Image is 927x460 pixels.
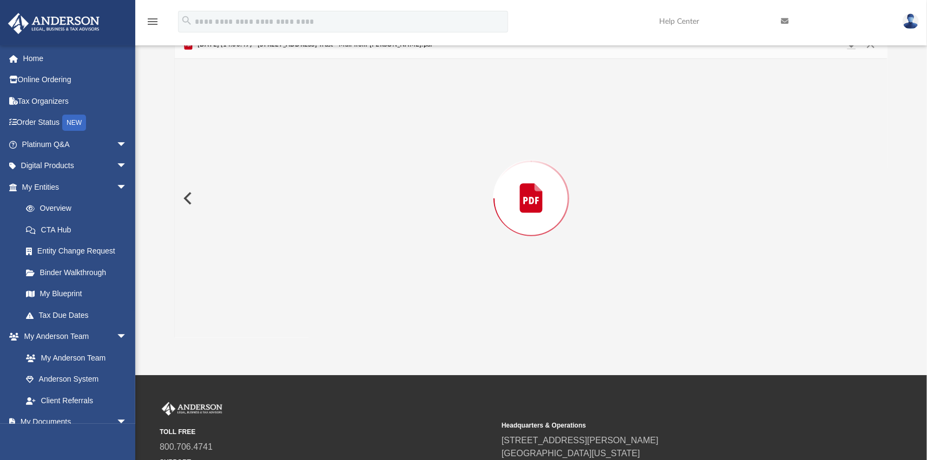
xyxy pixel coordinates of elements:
button: Previous File [175,183,199,214]
a: Tax Organizers [8,90,143,112]
i: menu [146,15,159,28]
a: Platinum Q&Aarrow_drop_down [8,134,143,155]
span: arrow_drop_down [116,134,138,156]
span: arrow_drop_down [116,176,138,198]
div: NEW [62,115,86,131]
a: My Anderson Teamarrow_drop_down [8,326,138,348]
img: Anderson Advisors Platinum Portal [160,402,225,416]
a: My Entitiesarrow_drop_down [8,176,143,198]
a: Tax Due Dates [15,304,143,326]
img: User Pic [903,14,919,29]
div: Preview [175,31,887,338]
span: arrow_drop_down [116,326,138,348]
a: Order StatusNEW [8,112,143,134]
a: Entity Change Request [15,241,143,262]
small: TOLL FREE [160,427,494,437]
a: My Documentsarrow_drop_down [8,411,138,433]
span: arrow_drop_down [116,411,138,434]
a: [STREET_ADDRESS][PERSON_NAME] [502,436,659,445]
a: Online Ordering [8,69,143,91]
a: CTA Hub [15,219,143,241]
a: My Anderson Team [15,347,133,369]
a: Home [8,48,143,69]
a: My Blueprint [15,283,138,305]
a: Digital Productsarrow_drop_down [8,155,143,177]
small: Headquarters & Operations [502,421,836,430]
a: Overview [15,198,143,219]
a: 800.706.4741 [160,442,213,451]
a: [GEOGRAPHIC_DATA][US_STATE] [502,449,640,458]
span: arrow_drop_down [116,155,138,177]
a: menu [146,21,159,28]
a: Client Referrals [15,390,138,411]
a: Anderson System [15,369,138,390]
img: Anderson Advisors Platinum Portal [5,13,103,34]
i: search [181,15,193,26]
a: Binder Walkthrough [15,262,143,283]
